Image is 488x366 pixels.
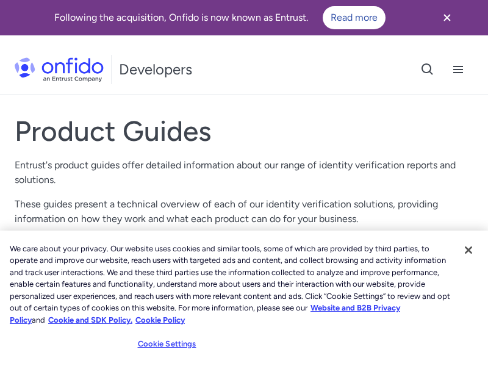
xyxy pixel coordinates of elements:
[129,332,205,356] button: Cookie Settings
[15,114,473,148] h1: Product Guides
[10,243,454,326] div: We care about your privacy. Our website uses cookies and similar tools, some of which are provide...
[425,2,470,33] button: Close banner
[119,60,192,79] h1: Developers
[15,57,104,82] img: Onfido Logo
[15,158,473,187] p: Entrust's product guides offer detailed information about our range of identity verification repo...
[48,315,132,325] a: Cookie and SDK Policy.
[451,62,465,77] svg: Open navigation menu button
[412,54,443,85] button: Open search button
[420,62,435,77] svg: Open search button
[10,303,400,325] a: More information about our cookie policy., opens in a new tab
[455,237,482,264] button: Close
[443,54,473,85] button: Open navigation menu button
[323,6,386,29] a: Read more
[15,197,473,226] p: These guides present a technical overview of each of our identity verification solutions, providi...
[440,10,454,25] svg: Close banner
[135,315,185,325] a: Cookie Policy
[15,6,425,29] div: Following the acquisition, Onfido is now known as Entrust.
